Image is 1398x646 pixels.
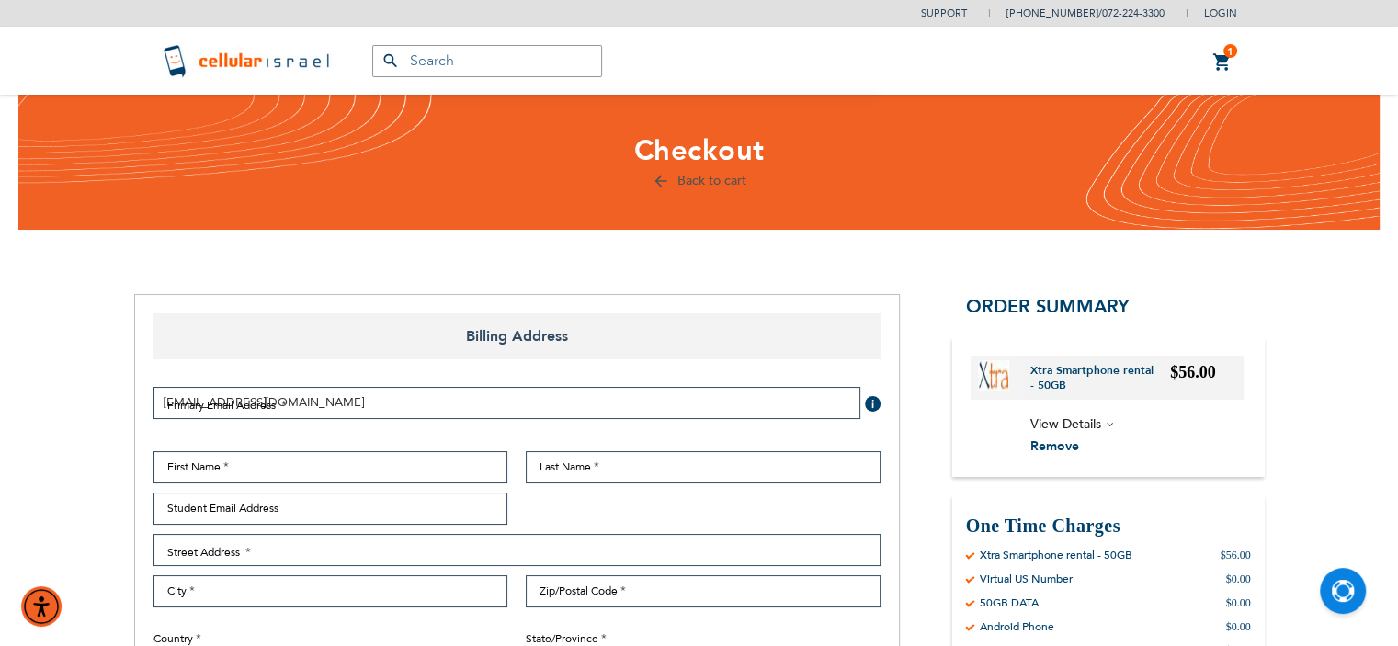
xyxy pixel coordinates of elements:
[980,548,1132,562] div: Xtra Smartphone rental - 50GB
[1226,572,1251,586] div: $0.00
[372,45,602,77] input: Search
[1102,6,1165,20] a: 072-224-3300
[652,172,746,189] a: Back to cart
[980,595,1039,610] div: 50GB DATA
[1226,595,1251,610] div: $0.00
[966,294,1130,319] span: Order Summary
[634,131,765,170] span: Checkout
[153,313,881,359] span: Billing Address
[978,360,1009,391] img: Xtra Smartphone rental - 50GB
[1227,44,1233,59] span: 1
[1170,363,1216,381] span: $56.00
[966,514,1251,538] h3: One Time Charges
[1226,619,1251,634] div: $0.00
[162,42,335,79] img: Cellular Israel
[1030,415,1101,433] span: View Details
[980,572,1073,586] div: Virtual US Number
[21,586,62,627] div: Accessibility Menu
[1221,548,1251,562] div: $56.00
[1204,6,1237,20] span: Login
[1030,437,1079,455] span: Remove
[980,619,1054,634] div: Android Phone
[1030,363,1171,392] a: Xtra Smartphone rental - 50GB
[921,6,967,20] a: Support
[1006,6,1098,20] a: [PHONE_NUMBER]
[1212,51,1233,74] a: 1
